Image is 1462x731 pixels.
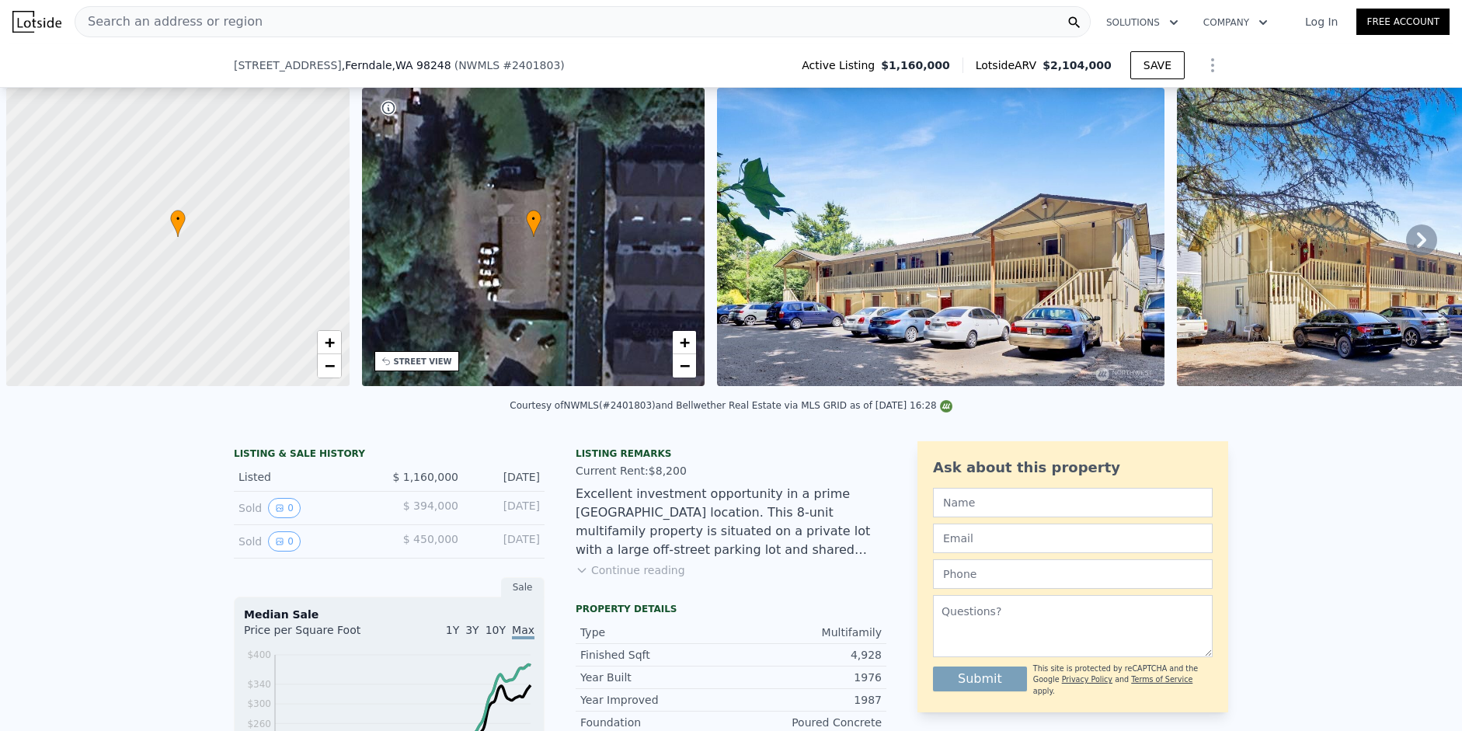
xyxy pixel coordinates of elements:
[802,57,881,73] span: Active Listing
[247,698,271,709] tspan: $300
[234,447,545,463] div: LISTING & SALE HISTORY
[234,57,342,73] span: [STREET_ADDRESS]
[731,692,882,708] div: 1987
[1033,663,1213,697] div: This site is protected by reCAPTCHA and the Google and apply.
[649,465,687,477] span: $8,200
[933,488,1213,517] input: Name
[454,57,565,73] div: ( )
[1197,50,1228,81] button: Show Options
[458,59,500,71] span: NWMLS
[12,11,61,33] img: Lotside
[680,332,690,352] span: +
[580,647,731,663] div: Finished Sqft
[1356,9,1450,35] a: Free Account
[1062,675,1112,684] a: Privacy Policy
[933,457,1213,479] div: Ask about this property
[1043,59,1112,71] span: $2,104,000
[512,624,534,639] span: Max
[238,469,377,485] div: Listed
[170,212,186,226] span: •
[731,670,882,685] div: 1976
[731,625,882,640] div: Multifamily
[247,649,271,660] tspan: $400
[318,354,341,378] a: Zoom out
[1286,14,1356,30] a: Log In
[465,624,479,636] span: 3Y
[576,603,886,615] div: Property details
[576,562,685,578] button: Continue reading
[1094,9,1191,37] button: Solutions
[503,59,560,71] span: # 2401803
[940,400,952,412] img: NWMLS Logo
[238,498,377,518] div: Sold
[576,447,886,460] div: Listing remarks
[471,498,540,518] div: [DATE]
[526,212,541,226] span: •
[731,647,882,663] div: 4,928
[324,332,334,352] span: +
[580,692,731,708] div: Year Improved
[238,531,377,552] div: Sold
[933,667,1027,691] button: Submit
[731,715,882,730] div: Poured Concrete
[580,670,731,685] div: Year Built
[394,356,452,367] div: STREET VIEW
[717,88,1164,386] img: Sale: 166835343 Parcel: 102688526
[510,400,952,411] div: Courtesy of NWMLS (#2401803) and Bellwether Real Estate via MLS GRID as of [DATE] 16:28
[318,331,341,354] a: Zoom in
[392,471,458,483] span: $ 1,160,000
[247,679,271,690] tspan: $340
[580,625,731,640] div: Type
[247,719,271,729] tspan: $260
[501,577,545,597] div: Sale
[471,469,540,485] div: [DATE]
[673,354,696,378] a: Zoom out
[486,624,506,636] span: 10Y
[526,210,541,237] div: •
[268,498,301,518] button: View historical data
[342,57,451,73] span: , Ferndale
[446,624,459,636] span: 1Y
[576,465,649,477] span: Current Rent:
[1131,675,1192,684] a: Terms of Service
[1130,51,1185,79] button: SAVE
[580,715,731,730] div: Foundation
[403,533,458,545] span: $ 450,000
[268,531,301,552] button: View historical data
[881,57,950,73] span: $1,160,000
[244,607,534,622] div: Median Sale
[471,531,540,552] div: [DATE]
[170,210,186,237] div: •
[75,12,263,31] span: Search an address or region
[933,524,1213,553] input: Email
[976,57,1043,73] span: Lotside ARV
[403,500,458,512] span: $ 394,000
[324,356,334,375] span: −
[673,331,696,354] a: Zoom in
[244,622,389,647] div: Price per Square Foot
[933,559,1213,589] input: Phone
[680,356,690,375] span: −
[392,59,451,71] span: , WA 98248
[576,485,886,559] div: Excellent investment opportunity in a prime [GEOGRAPHIC_DATA] location. This 8-unit multifamily p...
[1191,9,1280,37] button: Company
